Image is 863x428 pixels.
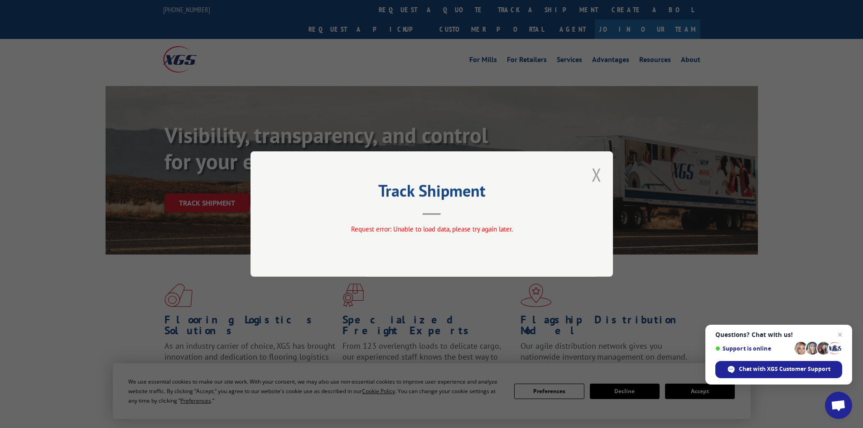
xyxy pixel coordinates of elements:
[715,361,842,378] div: Chat with XGS Customer Support
[715,345,791,352] span: Support is online
[592,163,602,187] button: Close modal
[834,329,845,340] span: Close chat
[296,184,568,202] h2: Track Shipment
[351,225,512,233] span: Request error: Unable to load data, please try again later.
[715,331,842,338] span: Questions? Chat with us!
[825,392,852,419] div: Open chat
[739,365,830,373] span: Chat with XGS Customer Support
